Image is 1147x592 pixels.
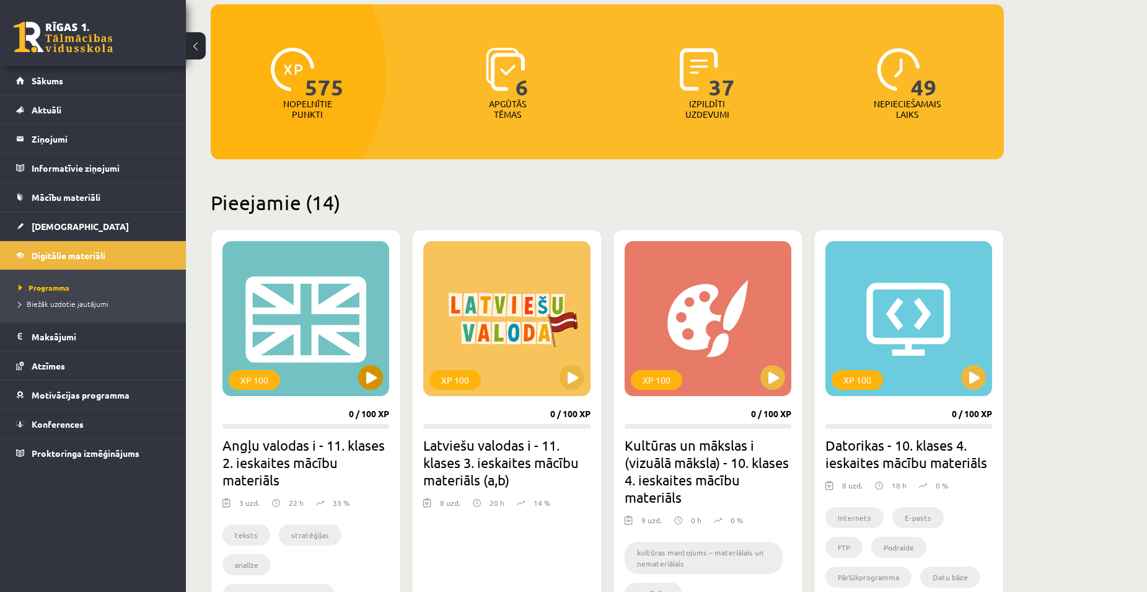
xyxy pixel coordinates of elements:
li: analīze [222,554,271,575]
a: [DEMOGRAPHIC_DATA] [16,212,170,241]
a: Programma [19,282,174,293]
img: icon-learned-topics-4a711ccc23c960034f471b6e78daf4a3bad4a20eaf4de84257b87e66633f6470.svg [486,48,525,91]
a: Ziņojumi [16,125,170,153]
img: icon-clock-7be60019b62300814b6bd22b8e044499b485619524d84068768e800edab66f18.svg [877,48,920,91]
h2: Kultūras un mākslas i (vizuālā māksla) - 10. klases 4. ieskaites mācību materiāls [625,436,791,506]
p: Nepieciešamais laiks [874,99,941,120]
span: Motivācijas programma [32,389,130,400]
a: Sākums [16,66,170,95]
a: Rīgas 1. Tālmācības vidusskola [14,22,113,53]
p: 20 h [490,497,504,508]
legend: Informatīvie ziņojumi [32,154,170,182]
div: 3 uzd. [239,497,260,516]
div: 8 uzd. [842,480,863,498]
li: Internets [825,507,884,528]
li: FTP [825,537,863,558]
li: stratēģijas [279,524,341,546]
p: 18 h [892,480,907,491]
h2: Datorikas - 10. klases 4. ieskaites mācību materiāls [825,436,992,471]
p: 0 h [691,515,701,526]
li: E-pasts [892,507,944,528]
legend: Maksājumi [32,322,170,351]
a: Mācību materiāli [16,183,170,211]
span: 37 [709,48,735,99]
a: Proktoringa izmēģinājums [16,439,170,467]
li: kultūras mantojums – materiālais un nemateriālais [625,542,783,574]
span: [DEMOGRAPHIC_DATA] [32,221,129,232]
span: Digitālie materiāli [32,250,105,261]
p: 22 h [289,497,304,508]
p: 0 % [936,480,948,491]
span: Biežāk uzdotie jautājumi [19,299,108,309]
div: 8 uzd. [440,497,460,516]
li: Podraide [871,537,926,558]
a: Biežāk uzdotie jautājumi [19,298,174,309]
p: 0 % [731,515,743,526]
a: Aktuāli [16,95,170,124]
li: teksts [222,524,270,546]
img: icon-completed-tasks-ad58ae20a441b2904462921112bc710f1caf180af7a3daa7317a5a94f2d26646.svg [680,48,718,91]
span: Proktoringa izmēģinājums [32,448,139,459]
h2: Latviešu valodas i - 11. klases 3. ieskaites mācību materiāls (a,b) [423,436,590,488]
p: 33 % [333,497,349,508]
a: Motivācijas programma [16,381,170,409]
a: Konferences [16,410,170,438]
a: Atzīmes [16,351,170,380]
span: Atzīmes [32,360,65,371]
img: icon-xp-0682a9bc20223a9ccc6f5883a126b849a74cddfe5390d2b41b4391c66f2066e7.svg [271,48,314,91]
h2: Pieejamie (14) [211,190,1004,214]
span: Aktuāli [32,104,61,115]
p: 14 % [534,497,550,508]
p: Nopelnītie punkti [283,99,332,120]
p: Apgūtās tēmas [483,99,532,120]
div: 9 uzd. [641,515,662,533]
span: 6 [516,48,529,99]
legend: Ziņojumi [32,125,170,153]
a: Maksājumi [16,322,170,351]
a: Informatīvie ziņojumi [16,154,170,182]
span: Sākums [32,75,63,86]
li: Datu bāze [920,567,980,588]
h2: Angļu valodas i - 11. klases 2. ieskaites mācību materiāls [222,436,389,488]
span: Konferences [32,418,84,430]
div: XP 100 [429,370,481,390]
span: Mācību materiāli [32,192,100,203]
p: Izpildīti uzdevumi [683,99,731,120]
a: Digitālie materiāli [16,241,170,270]
div: XP 100 [631,370,682,390]
div: XP 100 [229,370,280,390]
span: Programma [19,283,69,293]
li: Pārlūkprogramma [825,567,912,588]
span: 575 [305,48,344,99]
div: XP 100 [832,370,883,390]
span: 49 [911,48,937,99]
